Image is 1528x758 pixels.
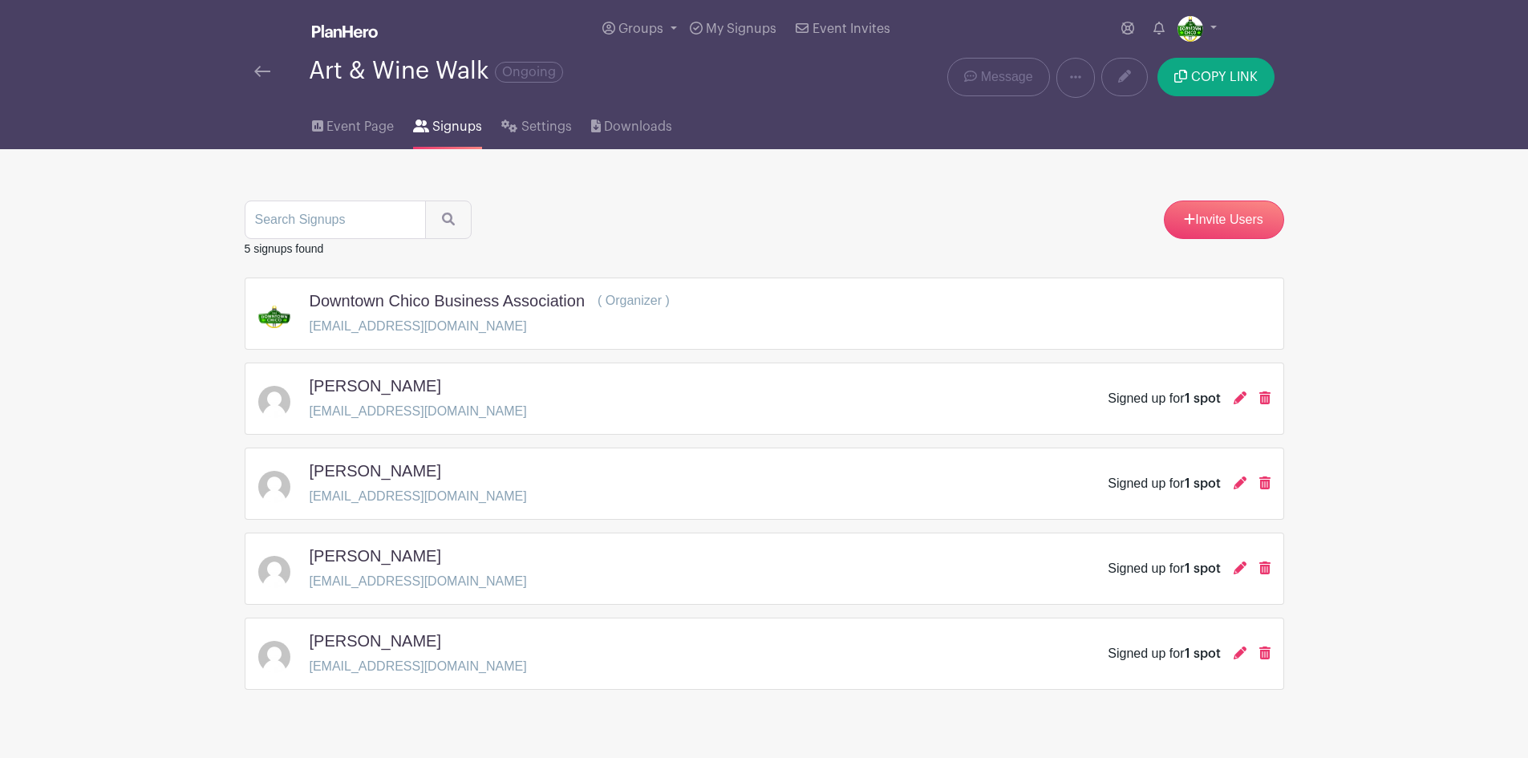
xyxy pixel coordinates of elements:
a: Settings [501,98,571,149]
a: Downloads [591,98,672,149]
p: [EMAIL_ADDRESS][DOMAIN_NAME] [310,487,527,506]
img: logo_white-6c42ec7e38ccf1d336a20a19083b03d10ae64f83f12c07503d8b9e83406b4c7d.svg [312,25,378,38]
a: Event Page [312,98,394,149]
span: My Signups [706,22,776,35]
img: default-ce2991bfa6775e67f084385cd625a349d9dcbb7a52a09fb2fda1e96e2d18dcdb.png [258,641,290,673]
span: 1 spot [1185,647,1221,660]
span: Ongoing [495,62,563,83]
p: [EMAIL_ADDRESS][DOMAIN_NAME] [310,572,527,591]
small: 5 signups found [245,242,324,255]
span: Settings [521,117,572,136]
div: Signed up for [1108,644,1220,663]
span: Event Page [326,117,394,136]
div: Signed up for [1108,559,1220,578]
span: 1 spot [1185,392,1221,405]
span: Groups [618,22,663,35]
img: default-ce2991bfa6775e67f084385cd625a349d9dcbb7a52a09fb2fda1e96e2d18dcdb.png [258,386,290,418]
span: 1 spot [1185,477,1221,490]
a: Invite Users [1164,201,1284,239]
img: default-ce2991bfa6775e67f084385cd625a349d9dcbb7a52a09fb2fda1e96e2d18dcdb.png [258,556,290,588]
p: [EMAIL_ADDRESS][DOMAIN_NAME] [310,317,670,336]
button: COPY LINK [1157,58,1274,96]
span: Event Invites [813,22,890,35]
div: Art & Wine Walk [309,58,563,84]
h5: [PERSON_NAME] [310,546,441,565]
a: Signups [413,98,482,149]
a: Message [947,58,1049,96]
span: ( Organizer ) [598,294,670,307]
img: thumbnail_Outlook-gw0oh3o3.png [258,306,290,329]
h5: [PERSON_NAME] [310,631,441,651]
p: [EMAIL_ADDRESS][DOMAIN_NAME] [310,402,527,421]
p: [EMAIL_ADDRESS][DOMAIN_NAME] [310,657,527,676]
div: Signed up for [1108,474,1220,493]
span: 1 spot [1185,562,1221,575]
input: Search Signups [245,201,426,239]
img: thumbnail_Outlook-gw0oh3o3.png [1177,16,1203,42]
span: Message [981,67,1033,87]
span: COPY LINK [1191,71,1258,83]
h5: [PERSON_NAME] [310,376,441,395]
img: back-arrow-29a5d9b10d5bd6ae65dc969a981735edf675c4d7a1fe02e03b50dbd4ba3cdb55.svg [254,66,270,77]
img: default-ce2991bfa6775e67f084385cd625a349d9dcbb7a52a09fb2fda1e96e2d18dcdb.png [258,471,290,503]
span: Downloads [604,117,672,136]
h5: Downtown Chico Business Association [310,291,586,310]
h5: [PERSON_NAME] [310,461,441,480]
span: Signups [432,117,482,136]
div: Signed up for [1108,389,1220,408]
